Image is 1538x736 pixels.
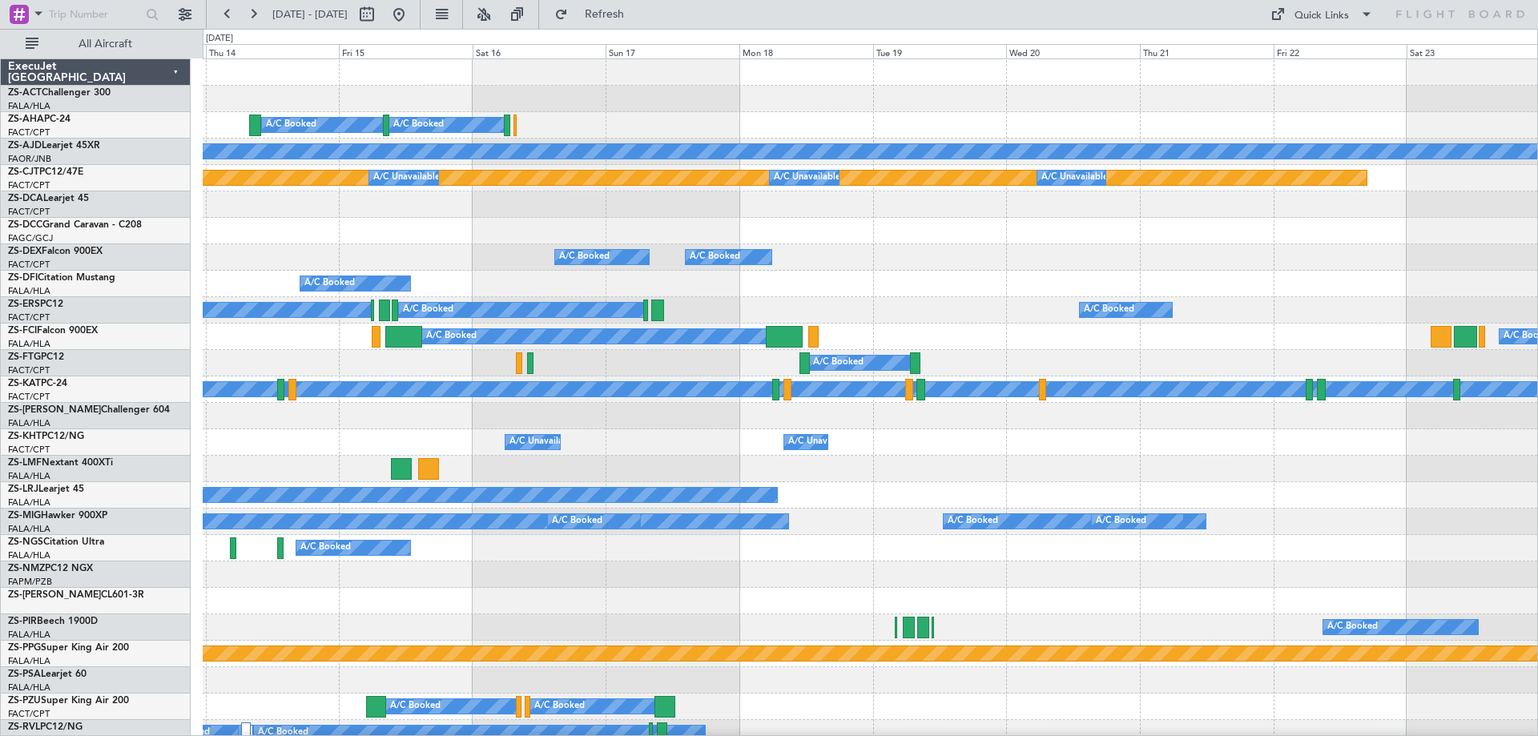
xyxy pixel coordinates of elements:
[8,458,113,468] a: ZS-LMFNextant 400XTi
[8,682,50,694] a: FALA/HLA
[8,497,50,509] a: FALA/HLA
[8,194,43,203] span: ZS-DCA
[8,194,89,203] a: ZS-DCALearjet 45
[8,537,43,547] span: ZS-NGS
[8,352,64,362] a: ZS-FTGPC12
[8,564,93,573] a: ZS-NMZPC12 NGX
[8,590,144,600] a: ZS-[PERSON_NAME]CL601-3R
[948,509,998,533] div: A/C Booked
[813,351,864,375] div: A/C Booked
[8,564,45,573] span: ZS-NMZ
[8,115,70,124] a: ZS-AHAPC-24
[774,166,840,190] div: A/C Unavailable
[8,88,42,98] span: ZS-ACT
[8,141,42,151] span: ZS-AJD
[8,326,98,336] a: ZS-FCIFalcon 900EX
[8,696,41,706] span: ZS-PZU
[373,166,440,190] div: A/C Unavailable
[1274,44,1407,58] div: Fri 22
[8,273,38,283] span: ZS-DFI
[8,247,103,256] a: ZS-DEXFalcon 900EX
[8,590,101,600] span: ZS-[PERSON_NAME]
[8,273,115,283] a: ZS-DFICitation Mustang
[8,617,98,626] a: ZS-PIRBeech 1900D
[393,113,444,137] div: A/C Booked
[8,379,67,388] a: ZS-KATPC-24
[1084,298,1134,322] div: A/C Booked
[8,511,41,521] span: ZS-MIG
[426,324,477,348] div: A/C Booked
[8,115,44,124] span: ZS-AHA
[1096,509,1146,533] div: A/C Booked
[8,432,84,441] a: ZS-KHTPC12/NG
[42,38,169,50] span: All Aircraft
[8,722,40,732] span: ZS-RVL
[1327,615,1378,639] div: A/C Booked
[1006,44,1140,58] div: Wed 20
[8,220,142,230] a: ZS-DCCGrand Caravan - C208
[8,300,40,309] span: ZS-ERS
[8,141,100,151] a: ZS-AJDLearjet 45XR
[606,44,739,58] div: Sun 17
[571,9,638,20] span: Refresh
[8,379,41,388] span: ZS-KAT
[8,232,53,244] a: FAGC/GCJ
[1140,44,1274,58] div: Thu 21
[8,444,50,456] a: FACT/CPT
[8,670,87,679] a: ZS-PSALearjet 60
[8,405,170,415] a: ZS-[PERSON_NAME]Challenger 604
[8,247,42,256] span: ZS-DEX
[8,485,84,494] a: ZS-LRJLearjet 45
[8,179,50,191] a: FACT/CPT
[8,338,50,350] a: FALA/HLA
[8,167,39,177] span: ZS-CJT
[8,285,50,297] a: FALA/HLA
[8,643,129,653] a: ZS-PPGSuper King Air 200
[8,643,41,653] span: ZS-PPG
[8,167,83,177] a: ZS-CJTPC12/47E
[8,617,37,626] span: ZS-PIR
[473,44,606,58] div: Sat 16
[266,113,316,137] div: A/C Booked
[8,417,50,429] a: FALA/HLA
[8,708,50,720] a: FACT/CPT
[1041,166,1108,190] div: A/C Unavailable
[49,2,141,26] input: Trip Number
[8,722,83,732] a: ZS-RVLPC12/NG
[403,298,453,322] div: A/C Booked
[8,629,50,641] a: FALA/HLA
[304,271,355,296] div: A/C Booked
[339,44,473,58] div: Fri 15
[8,391,50,403] a: FACT/CPT
[8,326,37,336] span: ZS-FCI
[8,696,129,706] a: ZS-PZUSuper King Air 200
[390,694,441,718] div: A/C Booked
[206,32,233,46] div: [DATE]
[8,655,50,667] a: FALA/HLA
[1294,8,1349,24] div: Quick Links
[509,430,576,454] div: A/C Unavailable
[534,694,585,718] div: A/C Booked
[8,127,50,139] a: FACT/CPT
[8,364,50,376] a: FACT/CPT
[8,549,50,561] a: FALA/HLA
[8,670,41,679] span: ZS-PSA
[8,88,111,98] a: ZS-ACTChallenger 300
[8,259,50,271] a: FACT/CPT
[690,245,740,269] div: A/C Booked
[8,537,104,547] a: ZS-NGSCitation Ultra
[8,523,50,535] a: FALA/HLA
[739,44,873,58] div: Mon 18
[8,300,63,309] a: ZS-ERSPC12
[873,44,1007,58] div: Tue 19
[552,509,602,533] div: A/C Booked
[8,458,42,468] span: ZS-LMF
[8,312,50,324] a: FACT/CPT
[272,7,348,22] span: [DATE] - [DATE]
[8,206,50,218] a: FACT/CPT
[8,432,42,441] span: ZS-KHT
[8,220,42,230] span: ZS-DCC
[206,44,340,58] div: Thu 14
[8,405,101,415] span: ZS-[PERSON_NAME]
[8,470,50,482] a: FALA/HLA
